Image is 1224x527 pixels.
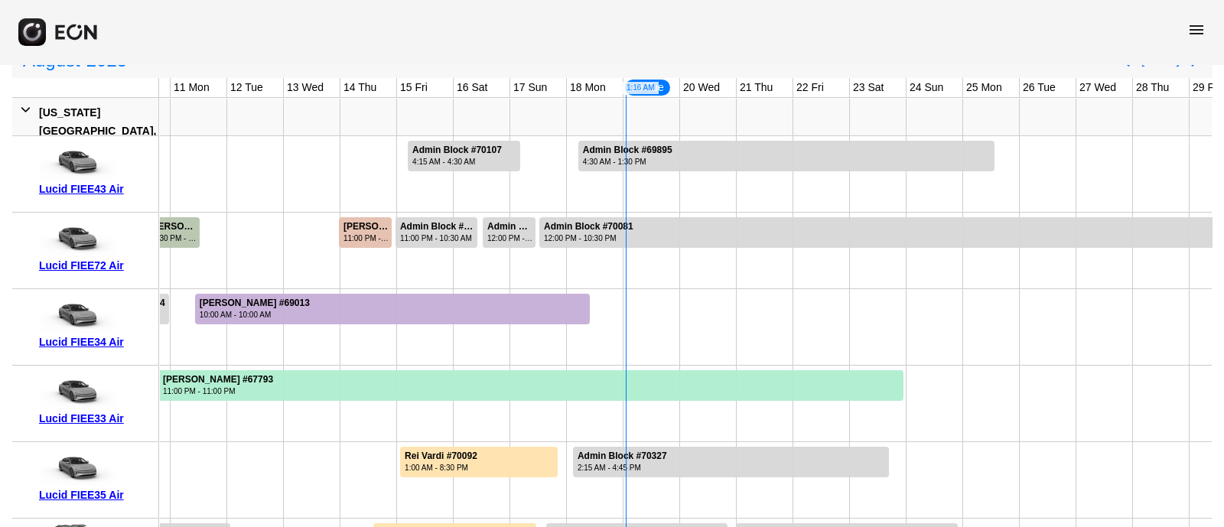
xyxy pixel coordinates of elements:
[454,78,490,97] div: 16 Sat
[149,233,198,244] div: 12:30 PM - 12:30 PM
[227,78,266,97] div: 12 Tue
[1187,21,1206,39] span: menu
[163,385,273,397] div: 11:00 PM - 11:00 PM
[544,221,633,233] div: Admin Block #70081
[963,78,1005,97] div: 25 Mon
[343,221,390,233] div: [PERSON_NAME] #69948
[39,409,153,428] div: Lucid FIEE33 Air
[510,78,550,97] div: 17 Sun
[171,78,213,97] div: 11 Mon
[544,233,633,244] div: 12:00 PM - 10:30 PM
[39,218,116,256] img: car
[572,442,890,477] div: Rented for 6 days by Admin Block Current status is rental
[407,136,521,171] div: Rented for 2 days by Admin Block Current status is rental
[412,156,502,168] div: 4:15 AM - 4:30 AM
[39,180,153,198] div: Lucid FIEE43 Air
[340,78,379,97] div: 14 Thu
[163,374,273,385] div: [PERSON_NAME] #67793
[1076,78,1119,97] div: 27 Wed
[583,145,672,156] div: Admin Block #69895
[200,298,310,309] div: [PERSON_NAME] #69013
[39,371,116,409] img: car
[39,103,156,158] div: [US_STATE][GEOGRAPHIC_DATA], [GEOGRAPHIC_DATA]
[39,142,116,180] img: car
[399,442,558,477] div: Rented for 3 days by Rei Vardi Current status is billable
[39,486,153,504] div: Lucid FIEE35 Air
[680,78,723,97] div: 20 Wed
[284,78,327,97] div: 13 Wed
[482,213,536,248] div: Rented for 1 days by Admin Block Current status is rental
[405,462,477,473] div: 1:00 AM - 8:30 PM
[200,309,310,320] div: 10:00 AM - 10:00 AM
[39,294,116,333] img: car
[737,78,776,97] div: 21 Thu
[578,136,995,171] div: Rented for 8 days by Admin Block Current status is rental
[567,78,609,97] div: 18 Mon
[39,256,153,275] div: Lucid FIEE72 Air
[39,447,116,486] img: car
[907,78,946,97] div: 24 Sun
[1190,78,1223,97] div: 29 Fri
[850,78,887,97] div: 23 Sat
[793,78,827,97] div: 22 Fri
[194,289,591,324] div: Rented for 7 days by Jessica Catananzi Current status is cleaning
[578,451,667,462] div: Admin Block #70327
[583,156,672,168] div: 4:30 AM - 1:30 PM
[1133,78,1172,97] div: 28 Thu
[397,78,431,97] div: 15 Fri
[39,333,153,351] div: Lucid FIEE34 Air
[1020,78,1059,97] div: 26 Tue
[400,233,476,244] div: 11:00 PM - 10:30 AM
[144,213,200,248] div: Rented for 1 days by Ncho Monnet Current status is completed
[405,451,477,462] div: Rei Vardi #70092
[412,145,502,156] div: Admin Block #70107
[395,213,478,248] div: Rented for 2 days by Admin Block Current status is rental
[149,221,198,233] div: [PERSON_NAME] #69411
[338,213,392,248] div: Rented for 1 days by Alexis Ghamandi Current status is late
[623,78,672,97] div: 19 Tue
[400,221,476,233] div: Admin Block #70080
[578,462,667,473] div: 2:15 AM - 4:45 PM
[487,221,534,233] div: Admin Block #70167
[343,233,390,244] div: 11:00 PM - 10:00 PM
[487,233,534,244] div: 12:00 PM - 11:00 AM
